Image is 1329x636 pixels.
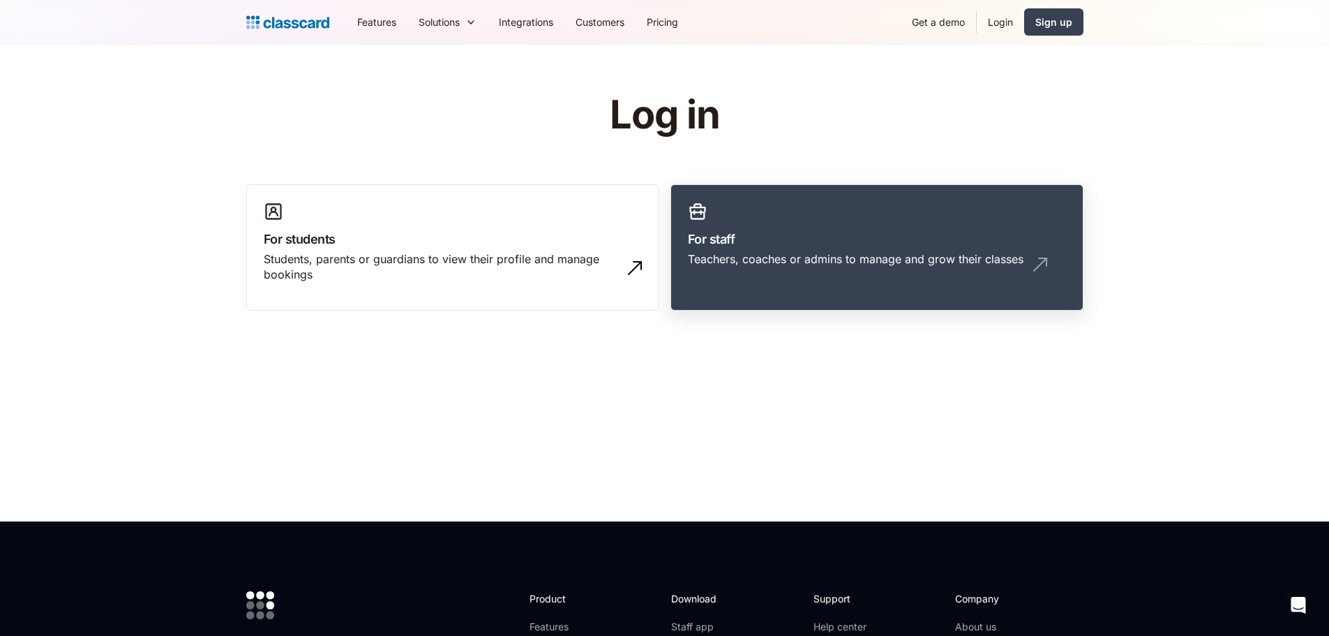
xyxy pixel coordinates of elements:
[264,251,614,283] div: Students, parents or guardians to view their profile and manage bookings
[407,6,488,38] div: Solutions
[530,591,604,606] h2: Product
[636,6,689,38] a: Pricing
[264,230,642,249] h3: For students
[246,184,659,311] a: For studentsStudents, parents or guardians to view their profile and manage bookings
[977,6,1024,38] a: Login
[246,13,329,32] a: Logo
[346,6,407,38] a: Features
[813,591,870,606] h2: Support
[1035,15,1072,29] div: Sign up
[955,620,1048,634] a: About us
[1282,589,1315,622] div: Open Intercom Messenger
[955,591,1048,606] h2: Company
[443,94,886,137] h1: Log in
[530,620,604,634] a: Features
[671,591,728,606] h2: Download
[688,230,1066,249] h3: For staff
[488,6,564,38] a: Integrations
[688,251,1023,267] div: Teachers, coaches or admins to manage and grow their classes
[564,6,636,38] a: Customers
[901,6,976,38] a: Get a demo
[670,184,1083,311] a: For staffTeachers, coaches or admins to manage and grow their classes
[671,620,728,634] a: Staff app
[813,620,870,634] a: Help center
[1024,8,1083,36] a: Sign up
[419,15,460,29] div: Solutions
